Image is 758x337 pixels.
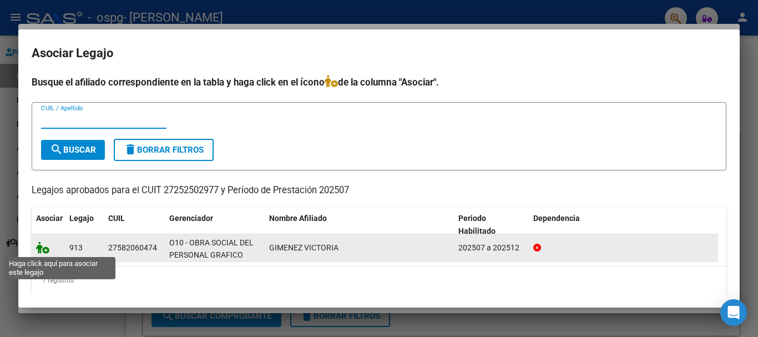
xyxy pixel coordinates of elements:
[32,184,726,198] p: Legajos aprobados para el CUIT 27252502977 y Período de Prestación 202507
[265,207,454,243] datatable-header-cell: Nombre Afiliado
[108,242,157,254] div: 27582060474
[50,145,96,155] span: Buscar
[69,243,83,252] span: 913
[65,207,104,243] datatable-header-cell: Legajo
[269,214,327,223] span: Nombre Afiliado
[529,207,718,243] datatable-header-cell: Dependencia
[32,75,726,89] h4: Busque el afiliado correspondiente en la tabla y haga click en el ícono de la columna "Asociar".
[108,214,125,223] span: CUIL
[454,207,529,243] datatable-header-cell: Periodo Habilitado
[124,145,204,155] span: Borrar Filtros
[269,243,338,252] span: GIMENEZ VICTORIA
[32,266,726,294] div: 1 registros
[458,214,496,235] span: Periodo Habilitado
[124,143,137,156] mat-icon: delete
[533,214,580,223] span: Dependencia
[32,207,65,243] datatable-header-cell: Asociar
[169,238,254,260] span: O10 - OBRA SOCIAL DEL PERSONAL GRAFICO
[104,207,165,243] datatable-header-cell: CUIL
[720,299,747,326] div: Open Intercom Messenger
[458,242,524,254] div: 202507 a 202512
[32,43,726,64] h2: Asociar Legajo
[36,214,63,223] span: Asociar
[169,214,213,223] span: Gerenciador
[114,139,214,161] button: Borrar Filtros
[50,143,63,156] mat-icon: search
[69,214,94,223] span: Legajo
[165,207,265,243] datatable-header-cell: Gerenciador
[41,140,105,160] button: Buscar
